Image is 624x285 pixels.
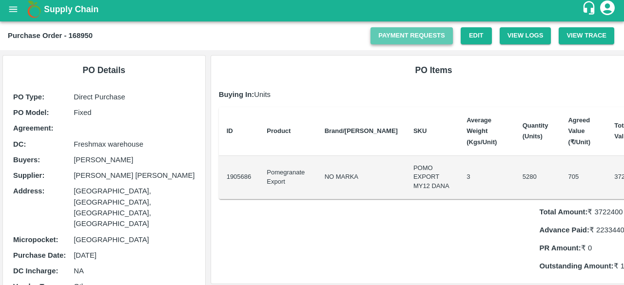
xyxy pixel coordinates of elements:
[540,208,588,216] b: Total Amount:
[267,127,291,134] b: Product
[13,93,44,101] b: PO Type :
[406,156,459,199] td: POMO EXPORT MY12 DANA
[459,156,515,199] td: 3
[559,27,614,44] button: View Trace
[13,140,26,148] b: DC :
[515,156,561,199] td: 5280
[13,124,53,132] b: Agreement:
[413,127,427,134] b: SKU
[259,156,316,199] td: Pomegranate Export
[540,226,589,234] b: Advance Paid:
[74,139,195,150] p: Freshmax warehouse
[13,109,49,116] b: PO Model :
[44,2,582,16] a: Supply Chain
[540,262,614,270] b: Outstanding Amount:
[325,127,398,134] b: Brand/[PERSON_NAME]
[74,266,195,276] p: NA
[582,0,599,18] div: customer-support
[13,267,58,275] b: DC Incharge :
[13,187,44,195] b: Address :
[219,156,259,199] td: 1905686
[74,234,195,245] p: [GEOGRAPHIC_DATA]
[74,92,195,102] p: Direct Purchase
[13,251,66,259] b: Purchase Date :
[13,236,58,244] b: Micropocket :
[219,91,254,98] b: Buying In:
[523,122,548,140] b: Quantity (Units)
[74,186,195,229] p: [GEOGRAPHIC_DATA], [GEOGRAPHIC_DATA], [GEOGRAPHIC_DATA], [GEOGRAPHIC_DATA]
[74,154,195,165] p: [PERSON_NAME]
[370,27,453,44] a: Payment Requests
[467,116,497,146] b: Average Weight (Kgs/Unit)
[317,156,406,199] td: NO MARKA
[13,171,44,179] b: Supplier :
[560,156,606,199] td: 705
[74,107,195,118] p: Fixed
[568,116,590,146] b: Agreed Value (₹/Unit)
[13,156,40,164] b: Buyers :
[74,250,195,261] p: [DATE]
[500,27,551,44] button: View Logs
[44,4,98,14] b: Supply Chain
[227,127,233,134] b: ID
[74,170,195,181] p: [PERSON_NAME] [PERSON_NAME]
[8,32,93,39] b: Purchase Order - 168950
[540,244,581,252] b: PR Amount:
[461,27,492,44] a: Edit
[11,63,197,77] h6: PO Details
